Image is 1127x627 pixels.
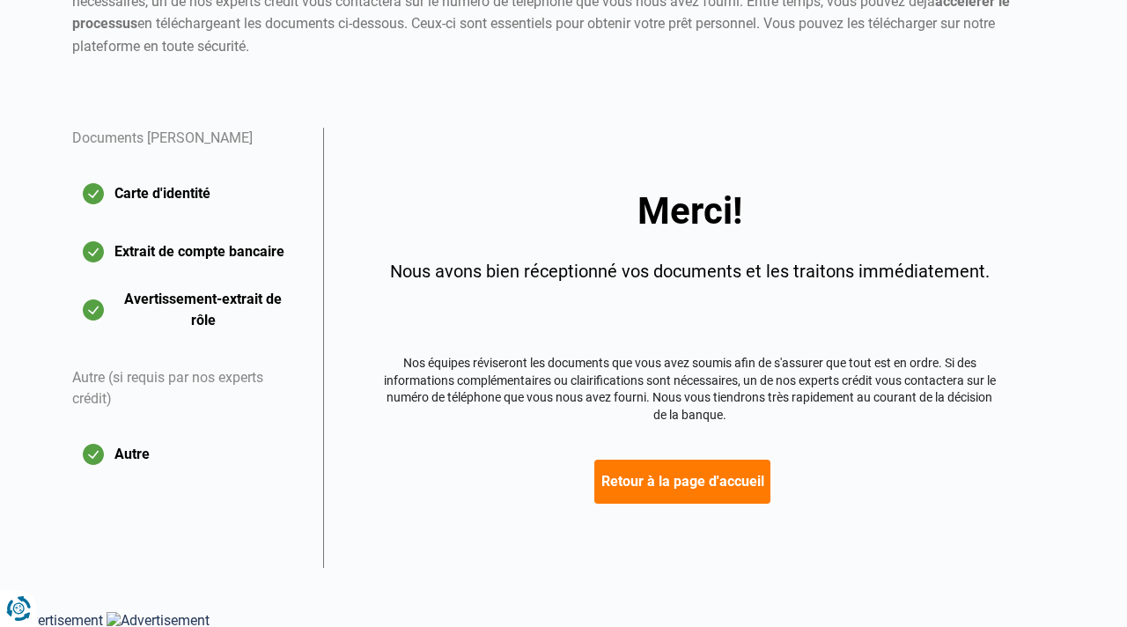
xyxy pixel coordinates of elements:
button: Carte d'identité [72,172,302,216]
button: Extrait de compte bancaire [72,230,302,274]
div: Merci! [382,193,996,230]
div: Nous avons bien réceptionné vos documents et les traitons immédiatement. [382,258,996,284]
div: Autre (si requis par nos experts crédit) [72,346,302,432]
button: Avertissement-extrait de rôle [72,288,302,332]
div: Documents [PERSON_NAME] [72,128,302,172]
button: Autre [72,432,302,476]
button: Retour à la page d'accueil [594,460,770,504]
div: Nos équipes réviseront les documents que vous avez soumis afin de s'assurer que tout est en ordre... [382,355,996,424]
